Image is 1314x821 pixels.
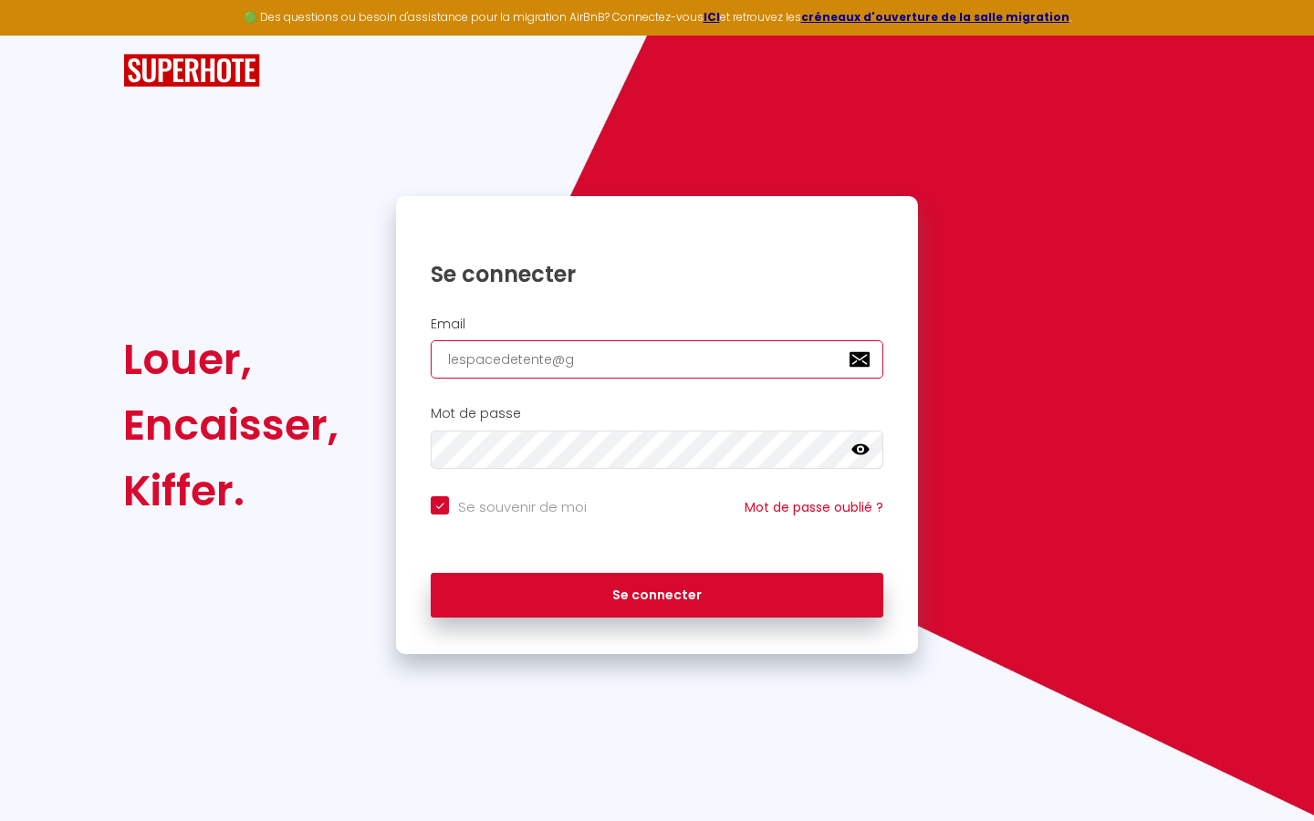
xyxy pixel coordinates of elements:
[123,458,339,524] div: Kiffer.
[15,7,69,62] button: Ouvrir le widget de chat LiveChat
[431,573,883,618] button: Se connecter
[123,327,339,392] div: Louer,
[123,392,339,458] div: Encaisser,
[745,498,883,516] a: Mot de passe oublié ?
[123,54,260,88] img: SuperHote logo
[431,260,883,288] h1: Se connecter
[704,9,720,25] a: ICI
[431,340,883,379] input: Ton Email
[431,406,883,421] h2: Mot de passe
[431,317,883,332] h2: Email
[801,9,1069,25] a: créneaux d'ouverture de la salle migration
